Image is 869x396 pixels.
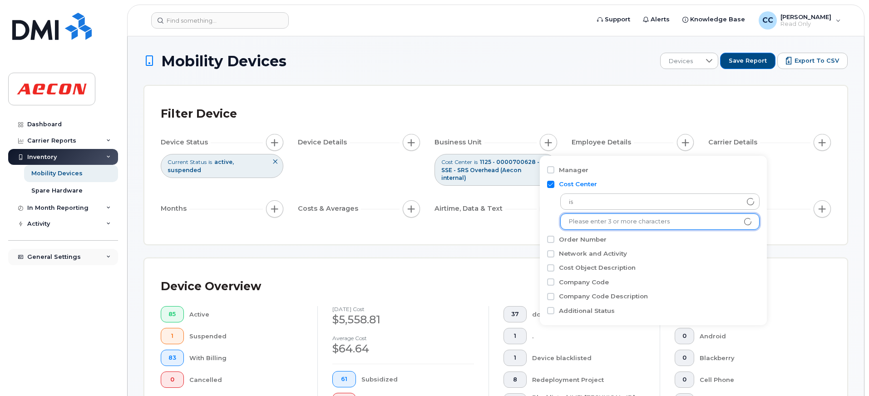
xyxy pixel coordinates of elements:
span: Employee Details [572,138,634,147]
button: 61 [332,371,356,387]
div: Filter Device [161,102,237,126]
span: active [214,158,234,165]
span: 85 [168,311,176,318]
label: Company Code Description [559,292,648,301]
span: 61 [340,376,348,383]
label: Company Code [559,278,609,287]
span: Carrier Details [708,138,760,147]
button: 0 [675,328,694,344]
div: Device Overview [161,275,261,298]
button: 0 [675,371,694,388]
label: Cost Object Description [559,263,636,272]
button: 8 [504,371,527,388]
span: Device Status [161,138,211,147]
span: 0 [682,332,686,340]
span: 0 [168,376,176,383]
label: Additional Status [559,307,615,315]
button: 1 [504,328,527,344]
div: Android [700,328,817,344]
span: Costs & Averages [298,204,361,213]
div: Suspended [189,328,303,344]
span: Save Report [729,57,767,65]
span: 0 [682,354,686,361]
div: do not suspend [532,306,646,322]
label: Cost Center [559,180,597,188]
button: 0 [675,350,694,366]
span: 37 [511,311,519,318]
button: 37 [504,306,527,322]
div: With Billing [189,350,303,366]
div: $5,558.81 [332,312,474,327]
button: 0 [161,371,184,388]
button: 1 [161,328,184,344]
span: Mobility Devices [161,53,286,69]
span: 1 [511,354,519,361]
div: Device blacklisted [532,350,646,366]
div: Active [189,306,303,322]
h4: [DATE] cost [332,306,474,312]
div: . [532,328,646,344]
div: Subsidized [361,371,474,387]
span: 83 [168,354,176,361]
span: 1 [511,332,519,340]
span: is [208,158,212,166]
button: Export to CSV [777,53,848,69]
label: Network and Activity [559,249,627,258]
label: Order Number [559,235,607,244]
span: 8 [511,376,519,383]
button: 83 [161,350,184,366]
input: Please enter 3 or more characters [569,218,751,226]
button: 85 [161,306,184,322]
div: Redeployment Project [532,371,646,388]
h4: Average cost [332,335,474,341]
span: Cost Center [441,158,472,166]
label: Manager [559,166,588,174]
span: 1 [168,332,176,340]
span: Current Status [168,158,207,166]
span: 1125 - 0000700628 - SSE - SRS Overhead (Aecon internal) [441,158,539,181]
button: 1 [504,350,527,366]
span: Device Details [298,138,350,147]
span: Devices [661,53,701,69]
div: Cell Phone [700,371,817,388]
span: is [474,158,478,166]
span: is [561,194,742,210]
button: Save Report [720,53,775,69]
div: $64.64 [332,341,474,356]
div: Blackberry [700,350,817,366]
span: Months [161,204,189,213]
span: Business Unit [434,138,484,147]
div: Cancelled [189,371,303,388]
span: suspended [168,167,201,173]
span: 0 [682,376,686,383]
span: Airtime, Data & Text [434,204,505,213]
span: Export to CSV [795,57,839,65]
